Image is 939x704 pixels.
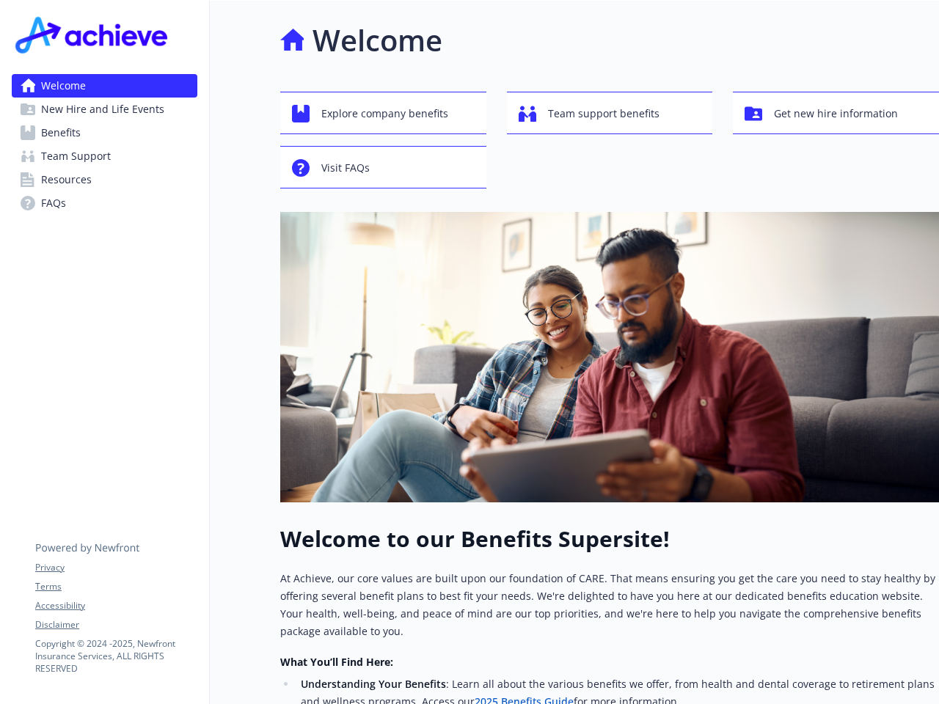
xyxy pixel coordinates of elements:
[41,144,111,168] span: Team Support
[321,100,448,128] span: Explore company benefits
[12,74,197,98] a: Welcome
[280,655,393,669] strong: What You’ll Find Here:
[774,100,898,128] span: Get new hire information
[12,98,197,121] a: New Hire and Life Events
[35,599,197,612] a: Accessibility
[35,637,197,675] p: Copyright © 2024 - 2025 , Newfront Insurance Services, ALL RIGHTS RESERVED
[12,168,197,191] a: Resources
[35,580,197,593] a: Terms
[280,146,486,188] button: Visit FAQs
[548,100,660,128] span: Team support benefits
[280,92,486,134] button: Explore company benefits
[12,121,197,144] a: Benefits
[280,212,939,502] img: overview page banner
[41,191,66,215] span: FAQs
[41,98,164,121] span: New Hire and Life Events
[321,154,370,182] span: Visit FAQs
[41,74,86,98] span: Welcome
[280,526,939,552] h1: Welcome to our Benefits Supersite!
[313,18,442,62] h1: Welcome
[41,121,81,144] span: Benefits
[12,191,197,215] a: FAQs
[507,92,713,134] button: Team support benefits
[35,561,197,574] a: Privacy
[41,168,92,191] span: Resources
[35,618,197,631] a: Disclaimer
[733,92,939,134] button: Get new hire information
[301,677,446,691] strong: Understanding Your Benefits
[280,570,939,640] p: At Achieve, our core values are built upon our foundation of CARE. That means ensuring you get th...
[12,144,197,168] a: Team Support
